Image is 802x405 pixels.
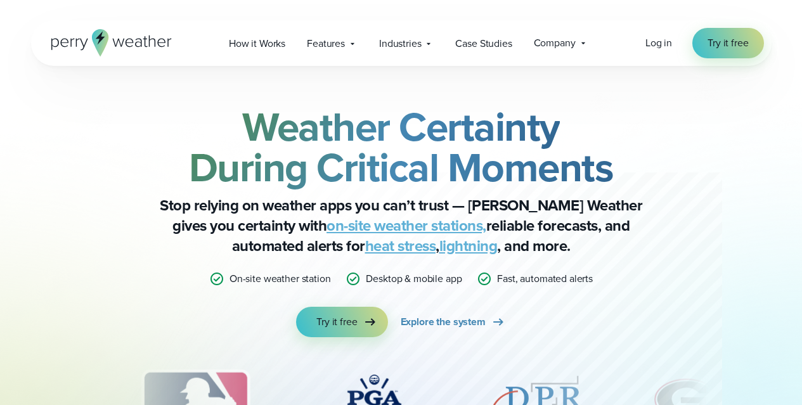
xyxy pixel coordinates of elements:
p: Desktop & mobile app [366,271,462,286]
a: Try it free [296,307,387,337]
p: On-site weather station [230,271,330,286]
a: Case Studies [444,30,522,56]
span: Explore the system [401,314,486,330]
span: Industries [379,36,421,51]
p: Stop relying on weather apps you can’t trust — [PERSON_NAME] Weather gives you certainty with rel... [148,195,655,256]
a: How it Works [218,30,296,56]
strong: Weather Certainty During Critical Moments [189,97,614,197]
p: Fast, automated alerts [497,271,593,286]
span: Try it free [316,314,357,330]
span: Try it free [708,35,748,51]
span: Features [307,36,345,51]
span: Log in [645,35,672,50]
a: Log in [645,35,672,51]
a: heat stress [365,235,436,257]
span: Case Studies [455,36,512,51]
a: on-site weather stations, [327,214,486,237]
a: Explore the system [401,307,506,337]
a: lightning [439,235,498,257]
span: How it Works [229,36,285,51]
span: Company [534,35,576,51]
a: Try it free [692,28,763,58]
